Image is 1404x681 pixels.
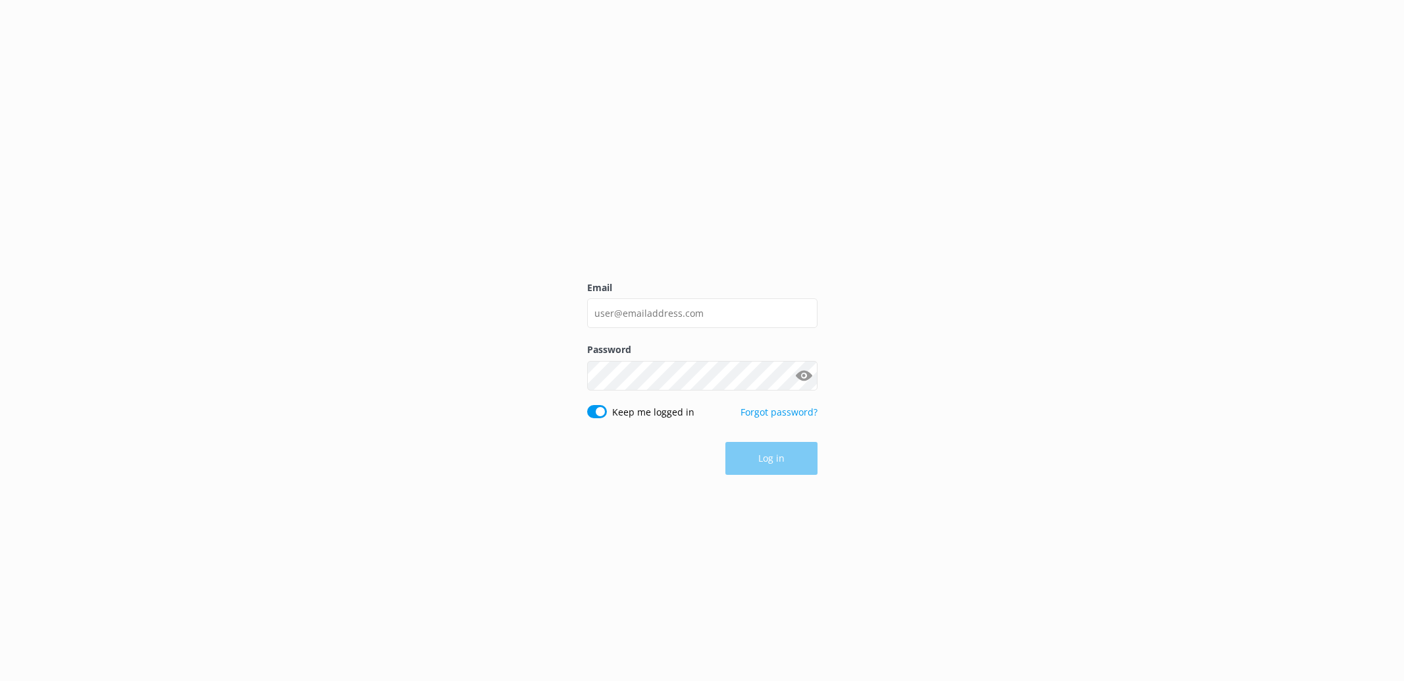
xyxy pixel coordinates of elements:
button: Show password [791,362,818,389]
input: user@emailaddress.com [587,298,818,328]
label: Keep me logged in [612,405,694,420]
label: Email [587,281,818,295]
a: Forgot password? [741,406,818,418]
label: Password [587,342,818,357]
